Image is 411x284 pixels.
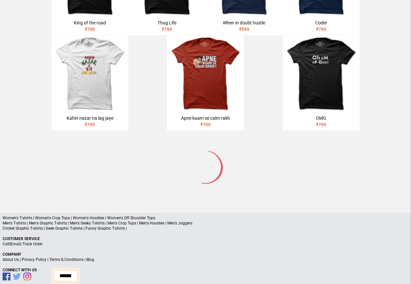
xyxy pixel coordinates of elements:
[3,241,408,247] p: | |
[51,35,128,113] img: kahin-nazar-na-lag-jaye.jpg
[167,35,244,131] a: Apne kaam se calm rakh₹799
[239,27,249,32] span: ₹ 599
[3,257,19,262] a: About Us
[170,115,241,121] div: Apne kaam se calm rakh
[316,27,326,32] span: ₹ 799
[285,115,357,121] div: OMG
[283,35,360,131] a: OMG₹799
[49,257,83,262] a: Terms & Conditions
[3,267,408,273] p: Connect With Us
[316,122,326,127] span: ₹ 799
[3,242,9,246] a: Call
[162,27,172,32] span: ₹ 799
[22,257,46,262] a: Privacy Policy
[51,35,128,131] a: Kahin nazar na lag jaye₹799
[22,242,43,246] a: Track Order
[86,257,94,262] a: Blog
[54,20,126,26] div: King of the road
[200,122,211,127] span: ₹ 799
[3,236,408,241] p: Customer Service
[167,35,244,113] img: APNE-KAAM-SE-CALM.jpg
[10,242,20,246] a: Email
[54,115,126,121] div: Kahin nazar na lag jaye
[285,20,357,26] div: Coder
[85,27,95,32] span: ₹ 799
[283,35,360,113] img: omg.jpg
[208,20,280,26] div: When in doubt hustle
[3,252,408,257] p: Company
[3,257,408,262] p: | | |
[85,122,95,127] span: ₹ 799
[3,215,408,221] p: Women's T-shirts | Women's Crop Tops | Women's Hoodies | Women's Off Shoulder Tops
[3,226,408,231] p: Cricket Graphic T-shirts | Geek Graphic T-shirts | Funny Graphic T-shirts |
[131,20,203,26] div: Thug Life
[3,221,408,226] p: Men's T-shirts | Men's Graphic T-shirts | Men's Geeky T-shirts | Men's Crop Tops | Men's Hoodies ...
